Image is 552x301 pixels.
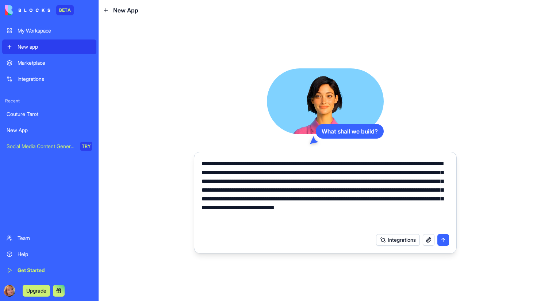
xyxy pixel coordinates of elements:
[18,27,92,34] div: My Workspace
[18,43,92,50] div: New app
[2,107,96,121] a: Couture Tarot
[2,263,96,278] a: Get Started
[18,59,92,67] div: Marketplace
[2,56,96,70] a: Marketplace
[80,142,92,151] div: TRY
[23,285,50,297] button: Upgrade
[5,5,74,15] a: BETA
[5,5,50,15] img: logo
[2,139,96,154] a: Social Media Content GeneratorTRY
[4,285,15,297] img: ACg8ocJ95FOty5lqBri2kgg0EIM0LtVGW5LthGtSWrf7NQUd-m94f23p4A=s96-c
[23,287,50,294] a: Upgrade
[113,6,138,15] span: New App
[18,75,92,83] div: Integrations
[2,247,96,262] a: Help
[2,72,96,86] a: Integrations
[2,98,96,104] span: Recent
[376,234,420,246] button: Integrations
[7,127,92,134] div: New App
[7,143,75,150] div: Social Media Content Generator
[7,110,92,118] div: Couture Tarot
[18,267,92,274] div: Get Started
[18,251,92,258] div: Help
[56,5,74,15] div: BETA
[2,39,96,54] a: New app
[2,123,96,138] a: New App
[18,234,92,242] div: Team
[2,231,96,245] a: Team
[316,124,384,139] div: What shall we build?
[2,23,96,38] a: My Workspace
